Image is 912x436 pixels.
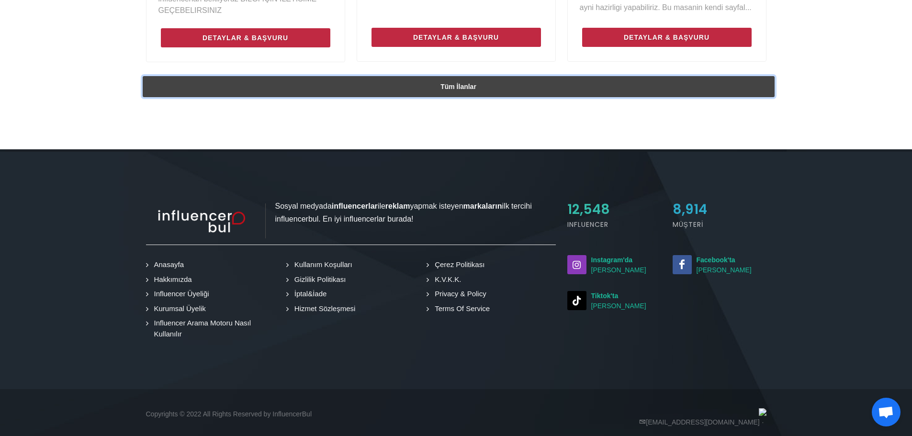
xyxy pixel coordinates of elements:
a: Kurumsal Üyelik [148,303,207,314]
a: Instagram'da[PERSON_NAME] [567,255,661,275]
h5: Influencer [567,220,661,230]
span: 8,914 [673,200,707,219]
span: Detaylar & Başvuru [413,32,499,43]
strong: Tiktok'ta [591,292,619,300]
span: 12,548 [567,200,610,219]
strong: Instagram'da [591,256,633,264]
a: Detaylar & Başvuru [161,28,330,47]
a: Kullanım Koşulları [289,259,354,270]
a: Hakkımızda [148,274,193,285]
a: Tüm İlanlar [143,76,775,97]
a: Privacy & Policy [429,289,488,300]
small: [PERSON_NAME] [567,255,661,275]
a: Terms Of Service [429,303,491,314]
img: influencer_light.png [146,203,266,238]
span: · [762,416,764,428]
a: Influencer Arama Motoru Nasıl Kullanılır [148,318,275,339]
strong: reklam [385,202,410,210]
a: İptal&İade [289,289,328,300]
a: Detaylar & Başvuru [582,28,752,47]
a: K.V.K.K. [429,274,462,285]
p: Sosyal medyada ile yapmak isteyen ilk tercihi influencerbul. En iyi influencerlar burada! [146,200,556,225]
a: Açık sohbet [872,398,901,426]
a: Facebook'ta[PERSON_NAME] [673,255,766,275]
img: logo_band_white@1x.png [759,408,766,416]
span: Detaylar & Başvuru [203,32,288,44]
strong: markaların [463,202,502,210]
a: Detaylar & Başvuru [372,28,541,47]
span: Detaylar & Başvuru [624,32,709,43]
a: Influencer Üyeliği [148,289,211,300]
a: Çerez Politikası [429,259,486,270]
strong: Facebook'ta [697,256,735,264]
h5: Müşteri [673,220,766,230]
a: Anasayfa [148,259,186,270]
small: [PERSON_NAME] [567,291,661,311]
a: Gizlilik Politikası [289,274,348,285]
strong: influencerlar [332,202,378,210]
a: Hizmet Sözleşmesi [289,303,357,314]
small: [PERSON_NAME] [673,255,766,275]
a: Tiktok'ta[PERSON_NAME] [567,291,661,311]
